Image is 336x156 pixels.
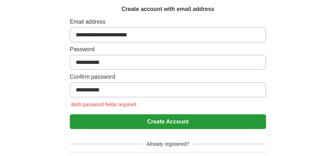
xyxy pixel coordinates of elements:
[70,73,266,81] label: Confirm password
[70,114,266,129] button: Create Account
[70,102,138,107] span: Both password fields required
[70,18,266,26] label: Email address
[122,5,214,13] h1: Create account with email address
[70,45,266,54] label: Password
[142,140,194,148] span: Already registered?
